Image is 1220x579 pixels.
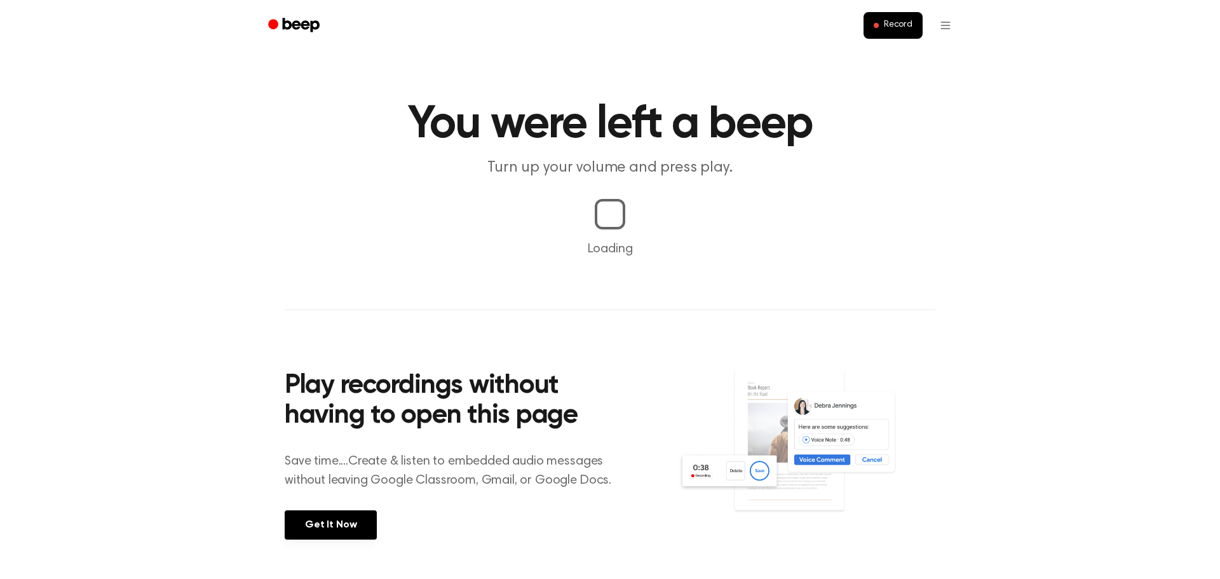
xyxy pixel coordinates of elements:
[285,102,935,147] h1: You were left a beep
[285,452,627,490] p: Save time....Create & listen to embedded audio messages without leaving Google Classroom, Gmail, ...
[366,158,854,179] p: Turn up your volume and press play.
[285,510,377,540] a: Get It Now
[884,20,912,31] span: Record
[678,367,935,538] img: Voice Comments on Docs and Recording Widget
[285,371,627,432] h2: Play recordings without having to open this page
[930,10,961,41] button: Open menu
[259,13,331,38] a: Beep
[15,240,1205,259] p: Loading
[864,12,923,39] button: Record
